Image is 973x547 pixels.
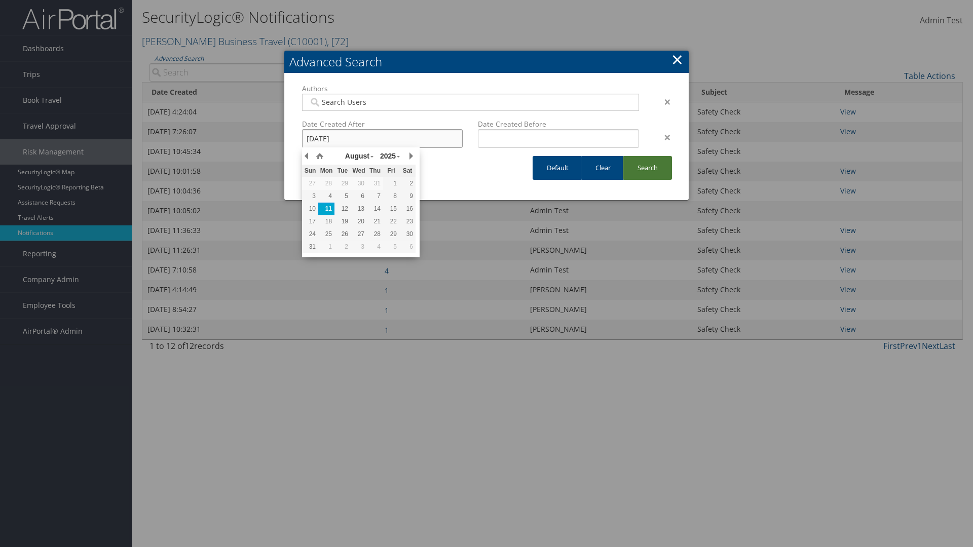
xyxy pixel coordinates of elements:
a: Default [533,156,583,180]
div: 13 [351,204,367,213]
div: 12 [334,204,351,213]
div: 2 [334,242,351,251]
div: × [647,131,679,143]
label: Date Created After [302,119,463,129]
input: Search Users [309,97,632,107]
div: 22 [383,217,399,226]
div: 17 [302,217,318,226]
div: 28 [318,179,334,188]
div: 20 [351,217,367,226]
div: 24 [302,229,318,239]
div: 8 [383,191,399,201]
div: 16 [399,204,416,213]
div: 9 [399,191,416,201]
div: 14 [367,204,383,213]
th: Mon [318,165,334,177]
th: Fri [383,165,399,177]
div: 29 [383,229,399,239]
div: 15 [383,204,399,213]
div: 27 [302,179,318,188]
div: 4 [318,191,334,201]
a: Clear [581,156,625,180]
label: Authors [302,84,639,94]
th: Wed [351,165,367,177]
div: 19 [334,217,351,226]
div: 4 [367,242,383,251]
div: 23 [399,217,416,226]
th: Thu [367,165,383,177]
th: Tue [334,165,351,177]
th: Sat [399,165,416,177]
div: 31 [367,179,383,188]
label: Date Created Before [478,119,639,129]
div: 18 [318,217,334,226]
div: 2 [399,179,416,188]
div: 25 [318,229,334,239]
div: 31 [302,242,318,251]
div: 6 [399,242,416,251]
div: 6 [351,191,367,201]
div: 3 [351,242,367,251]
a: Close [671,49,683,69]
div: × [647,96,679,108]
div: 10 [302,204,318,213]
th: Sun [302,165,318,177]
span: 2025 [380,152,396,160]
div: 30 [399,229,416,239]
div: 29 [334,179,351,188]
div: 21 [367,217,383,226]
div: 7 [367,191,383,201]
div: 5 [383,242,399,251]
a: Search [623,156,672,180]
div: 26 [334,229,351,239]
div: 27 [351,229,367,239]
h2: Advanced Search [284,51,689,73]
div: 11 [318,204,334,213]
div: 1 [383,179,399,188]
div: 3 [302,191,318,201]
div: 30 [351,179,367,188]
div: 28 [367,229,383,239]
div: 5 [334,191,351,201]
div: 1 [318,242,334,251]
span: August [345,152,369,160]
